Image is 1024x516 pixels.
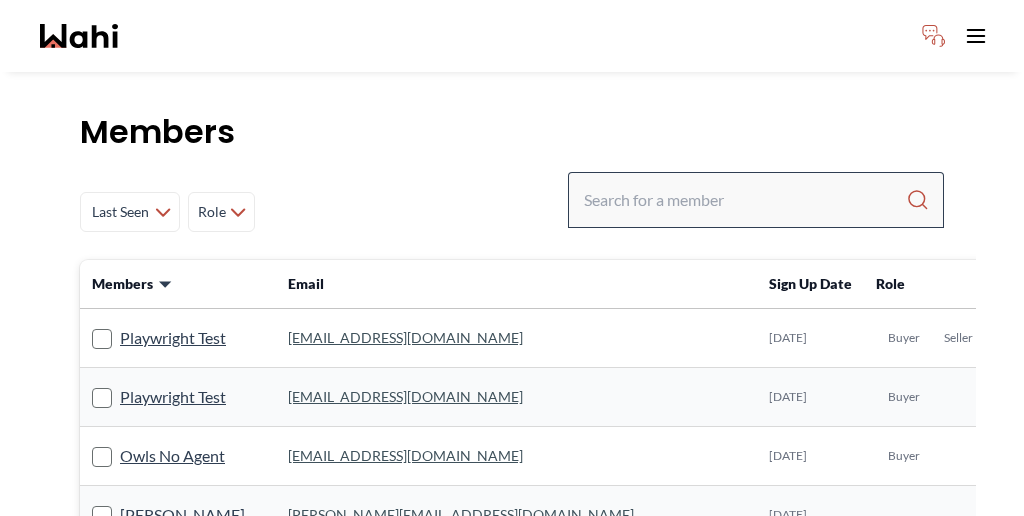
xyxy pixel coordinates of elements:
[89,194,151,230] span: Last Seen
[584,182,906,218] input: Search input
[120,384,226,410] a: Playwright Test
[757,368,864,427] td: [DATE]
[80,112,944,152] h1: Members
[956,16,996,56] button: Toggle open navigation menu
[120,325,226,351] a: Playwright Test
[888,448,920,464] span: Buyer
[888,389,920,405] span: Buyer
[757,309,864,368] td: [DATE]
[944,330,973,346] span: Seller
[92,274,173,294] button: Members
[120,443,225,469] a: Owls No Agent
[288,329,523,346] a: [EMAIL_ADDRESS][DOMAIN_NAME]
[197,194,226,230] span: Role
[288,275,324,292] span: Email
[757,427,864,486] td: [DATE]
[288,388,523,405] a: [EMAIL_ADDRESS][DOMAIN_NAME]
[40,24,118,48] a: Wahi homepage
[92,274,153,294] span: Members
[888,330,920,346] span: Buyer
[876,275,905,292] span: Role
[769,275,852,292] span: Sign Up Date
[288,447,523,464] a: [EMAIL_ADDRESS][DOMAIN_NAME]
